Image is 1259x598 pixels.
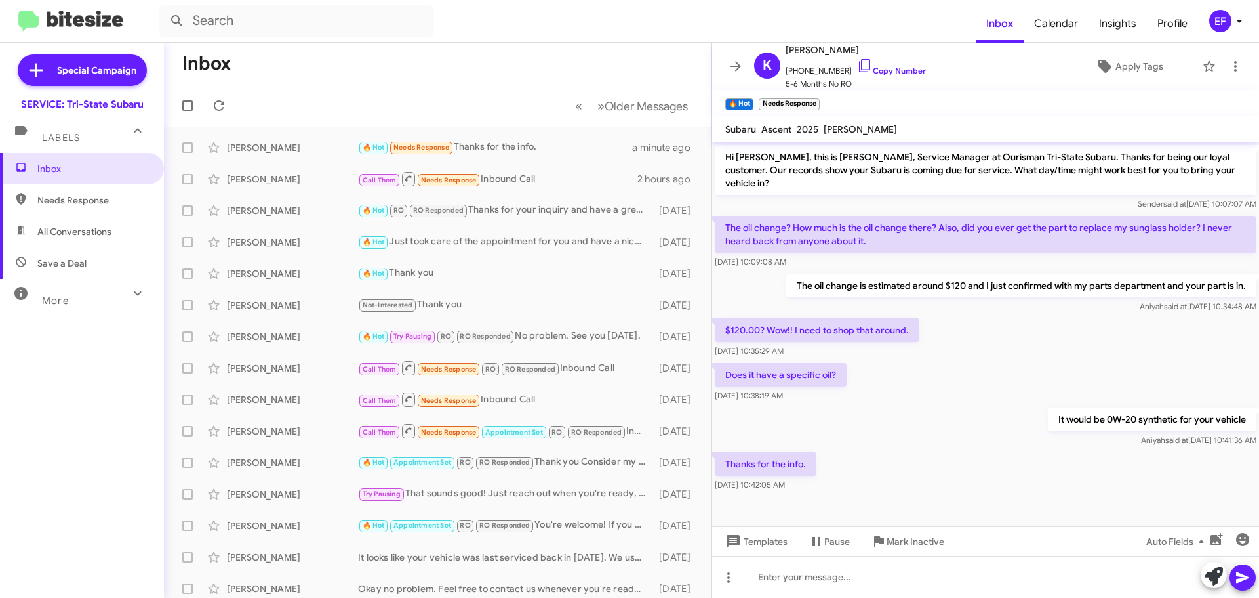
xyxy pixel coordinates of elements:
button: Previous [567,93,590,119]
p: It would be 0W-20 synthetic for your vehicle [1048,408,1256,431]
a: Profile [1147,5,1198,43]
small: 🔥 Hot [725,98,753,110]
button: Next [590,93,696,119]
span: Needs Response [421,176,477,184]
div: [PERSON_NAME] [227,141,358,154]
div: Thank you [358,297,652,312]
span: Needs Response [421,365,477,374]
span: Aniyah [DATE] 10:41:36 AM [1141,435,1256,445]
a: Special Campaign [18,54,147,86]
span: Call Them [363,365,397,374]
span: RO Responded [571,428,622,437]
span: said at [1164,301,1187,311]
div: [DATE] [652,488,701,501]
span: Not-Interested [363,301,413,309]
p: Does it have a specific oil? [715,363,847,387]
div: [PERSON_NAME] [227,488,358,501]
div: [DATE] [652,299,701,312]
p: The oil change? How much is the oil change there? Also, did you ever get the part to replace my s... [715,216,1256,253]
div: [DATE] [652,204,701,217]
span: Appointment Set [393,521,451,530]
span: Needs Response [421,428,477,437]
button: Mark Inactive [860,530,955,553]
span: 5-6 Months No RO [786,77,926,91]
div: [PERSON_NAME] [227,173,358,186]
div: [PERSON_NAME] [227,236,358,249]
div: [DATE] [652,236,701,249]
div: Thanks for your inquiry and have a great weekend. [PERSON_NAME] [358,203,652,218]
div: [PERSON_NAME] [227,582,358,595]
span: Needs Response [37,194,149,207]
div: 2 hours ago [637,173,701,186]
span: Mark Inactive [887,530,944,553]
div: [DATE] [652,425,701,438]
div: [PERSON_NAME] [227,362,358,375]
div: [PERSON_NAME] [227,519,358,532]
span: Special Campaign [57,64,136,77]
div: No problem. See you [DATE]. [358,329,652,344]
div: [PERSON_NAME] [227,425,358,438]
span: Try Pausing [393,332,431,341]
span: Sender [DATE] 10:07:07 AM [1138,199,1256,209]
div: EF [1209,10,1231,32]
span: « [575,98,582,114]
a: Insights [1089,5,1147,43]
span: said at [1163,199,1186,209]
span: 2025 [797,123,818,135]
button: Pause [798,530,860,553]
div: Inbound Call [358,423,652,439]
div: a minute ago [632,141,701,154]
span: Aniyah [DATE] 10:34:48 AM [1140,301,1256,311]
span: Pause [824,530,850,553]
div: Thank you Consider my request for exclusive deal that was posted [358,455,652,470]
span: Subaru [725,123,756,135]
span: RO [460,521,470,530]
p: The oil change is estimated around $120 and I just confirmed with my parts department and your pa... [786,274,1256,297]
div: [PERSON_NAME] [227,299,358,312]
div: Just took care of the appointment for you and have a nice week. [PERSON_NAME] [358,234,652,249]
div: [PERSON_NAME] [227,204,358,217]
small: Needs Response [759,98,819,110]
span: Inbox [976,5,1024,43]
span: 🔥 Hot [363,521,385,530]
span: Inbox [37,162,149,175]
span: [PERSON_NAME] [824,123,897,135]
span: RO Responded [479,521,530,530]
div: [PERSON_NAME] [227,551,358,564]
div: SERVICE: Tri-State Subaru [21,98,144,111]
span: RO [441,332,451,341]
span: RO Responded [460,332,510,341]
div: [PERSON_NAME] [227,267,358,280]
div: [DATE] [652,519,701,532]
span: Labels [42,132,80,144]
nav: Page navigation example [568,93,696,119]
span: Older Messages [605,99,688,114]
span: Appointment Set [393,458,451,467]
span: RO Responded [505,365,555,374]
span: [DATE] 10:09:08 AM [715,257,786,267]
div: [PERSON_NAME] [227,456,358,469]
h1: Inbox [182,53,231,74]
span: [PHONE_NUMBER] [786,58,926,77]
span: More [42,295,69,307]
div: [DATE] [652,330,701,343]
div: [DATE] [652,362,701,375]
button: Auto Fields [1136,530,1220,553]
button: EF [1198,10,1245,32]
button: Templates [712,530,798,553]
div: Okay no problem. Feel free to contact us whenever you're ready to schedule for service. We're her... [358,582,652,595]
span: 🔥 Hot [363,458,385,467]
span: Needs Response [421,396,477,405]
span: RO [460,458,470,467]
span: 🔥 Hot [363,143,385,152]
div: You're welcome! If you have any other questions or need further assistance, feel free to ask. 🙂 [358,518,652,533]
span: [DATE] 10:42:05 AM [715,480,785,490]
button: Apply Tags [1062,54,1196,78]
span: Call Them [363,428,397,437]
p: Thanks for the info. [715,452,816,476]
div: It looks like your vehicle was last serviced back in [DATE]. We usually recommend servicing your ... [358,551,652,564]
span: Auto Fields [1146,530,1209,553]
span: RO [393,206,404,215]
span: 🔥 Hot [363,332,385,341]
